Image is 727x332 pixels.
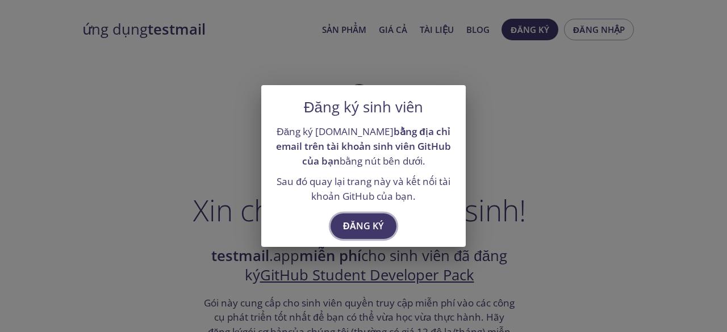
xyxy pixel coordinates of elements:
[340,154,425,167] font: bằng nút bên dưới.
[331,213,396,238] button: Đăng ký
[304,97,423,117] font: Đăng ký sinh viên
[277,175,450,203] font: Sau đó quay lại trang này và kết nối tài khoản GitHub của bạn.
[276,125,451,167] font: bằng địa chỉ email trên tài khoản sinh viên GitHub của bạn
[343,220,384,232] font: Đăng ký
[277,125,394,138] font: Đăng ký [DOMAIN_NAME]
